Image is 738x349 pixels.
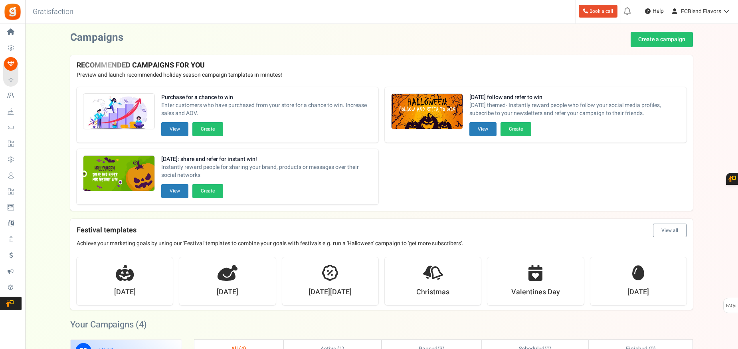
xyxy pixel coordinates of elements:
button: Create [501,122,531,136]
img: Recommended Campaigns [83,94,154,130]
a: Help [642,5,667,18]
img: Recommended Campaigns [392,94,463,130]
strong: [DATE] follow and refer to win [469,93,680,101]
strong: [DATE][DATE] [309,287,352,297]
span: FAQs [726,298,736,313]
button: Create [192,122,223,136]
h4: RECOMMENDED CAMPAIGNS FOR YOU [77,61,687,69]
h4: Festival templates [77,224,687,237]
span: Help [651,7,664,15]
button: View [469,122,497,136]
span: Enter customers who have purchased from your store for a chance to win. Increase sales and AOV. [161,101,372,117]
a: Create a campaign [631,32,693,47]
img: Recommended Campaigns [83,156,154,192]
span: [DATE] themed- Instantly reward people who follow your social media profiles, subscribe to your n... [469,101,680,117]
button: View [161,184,188,198]
h2: Campaigns [70,32,123,44]
button: View all [653,224,687,237]
strong: Purchase for a chance to win [161,93,372,101]
span: ECBlend Flavors [681,7,721,16]
strong: [DATE] [627,287,649,297]
a: Book a call [579,5,617,18]
strong: Christmas [416,287,449,297]
button: Create [192,184,223,198]
h2: Your Campaigns ( ) [70,321,147,329]
p: Preview and launch recommended holiday season campaign templates in minutes! [77,71,687,79]
strong: Valentines Day [511,287,560,297]
span: 4 [139,318,144,331]
span: Instantly reward people for sharing your brand, products or messages over their social networks [161,163,372,179]
h3: Gratisfaction [24,4,82,20]
strong: [DATE] [114,287,136,297]
button: View [161,122,188,136]
img: Gratisfaction [4,3,22,21]
p: Achieve your marketing goals by using our 'Festival' templates to combine your goals with festiva... [77,240,687,248]
strong: [DATE]: share and refer for instant win! [161,155,372,163]
strong: [DATE] [217,287,238,297]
